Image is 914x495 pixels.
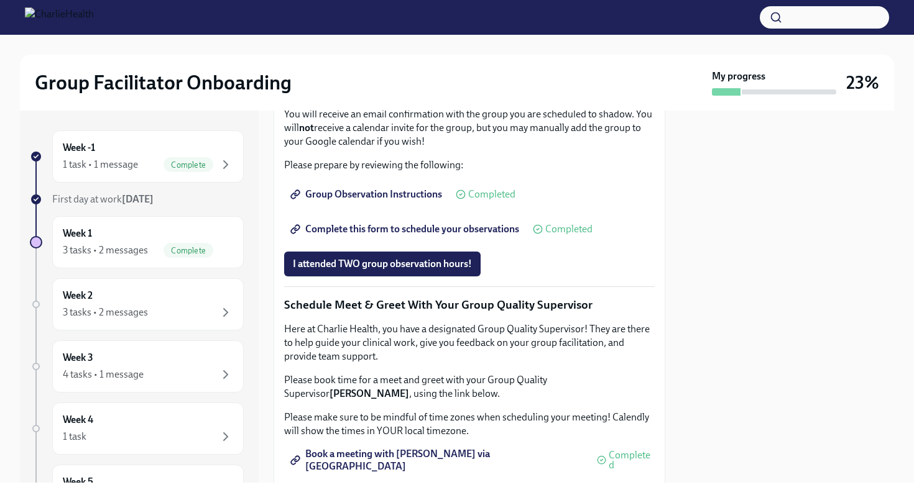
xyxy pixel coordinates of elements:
span: Completed [609,450,655,470]
button: I attended TWO group observation hours! [284,252,481,276]
h6: Week 1 [63,227,92,240]
a: Complete this form to schedule your observations [284,217,528,242]
h6: Week 2 [63,289,93,302]
h6: Week 3 [63,351,93,365]
span: First day at work [52,193,154,205]
p: Please book time for a meet and greet with your Group Quality Supervisor , using the link below. [284,373,655,401]
p: Please make sure to be mindful of time zones when scheduling your meeting! Calendly will show the... [284,411,655,438]
a: Book a meeting with [PERSON_NAME] via [GEOGRAPHIC_DATA] [284,448,592,473]
p: You will receive an email confirmation with the group you are scheduled to shadow. You will recei... [284,107,655,148]
a: Week 13 tasks • 2 messagesComplete [30,216,244,268]
a: First day at work[DATE] [30,193,244,206]
h2: Group Facilitator Onboarding [35,70,292,95]
strong: not [299,122,314,134]
span: Completed [545,224,593,234]
h6: Week 5 [63,475,93,489]
strong: My progress [712,70,765,83]
div: 1 task [63,430,86,443]
h6: Week 4 [63,413,93,427]
span: I attended TWO group observation hours! [293,258,472,270]
p: Schedule Meet & Greet With Your Group Quality Supervisor [284,297,655,313]
strong: [DATE] [122,193,154,205]
span: Completed [468,189,515,199]
div: 3 tasks • 2 messages [63,243,148,257]
div: 1 task • 1 message [63,158,138,171]
span: Complete this form to schedule your observations [293,223,519,235]
a: Group Observation Instructions [284,182,451,207]
strong: [PERSON_NAME] [330,388,409,399]
h3: 23% [846,71,879,94]
span: Group Observation Instructions [293,188,442,201]
p: Please prepare by reviewing the following: [284,158,655,172]
div: 4 tasks • 1 message [63,368,144,381]
span: Complete [164,246,213,255]
div: 3 tasks • 2 messages [63,306,148,319]
span: Book a meeting with [PERSON_NAME] via [GEOGRAPHIC_DATA] [293,454,583,466]
a: Week 41 task [30,402,244,455]
a: Week 34 tasks • 1 message [30,340,244,393]
img: CharlieHealth [25,7,94,27]
h6: Week -1 [63,141,95,155]
a: Week 23 tasks • 2 messages [30,278,244,330]
p: Here at Charlie Health, you have a designated Group Quality Supervisor! They are there to help gu... [284,322,655,363]
a: Week -11 task • 1 messageComplete [30,130,244,183]
span: Complete [164,160,213,170]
